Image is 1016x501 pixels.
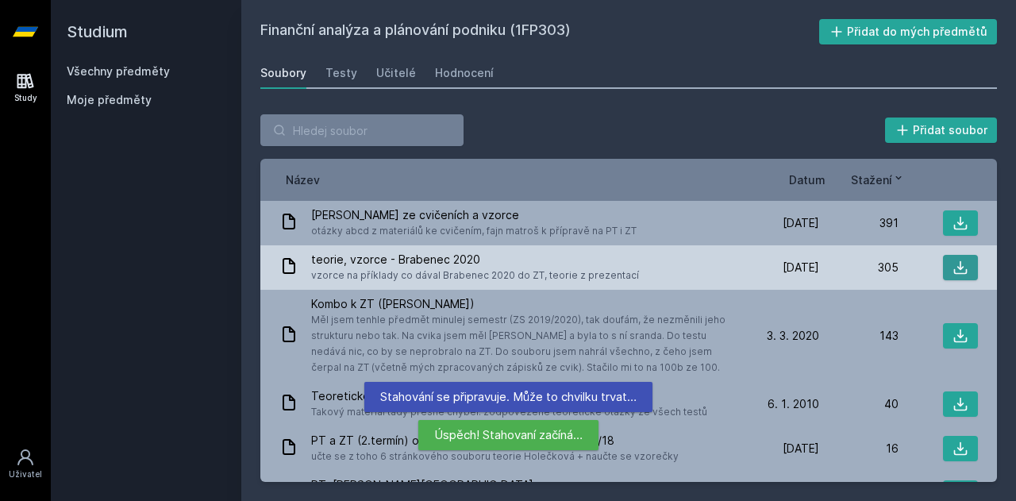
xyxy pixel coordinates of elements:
a: Testy [325,57,357,89]
span: 3. 3. 2020 [767,328,819,344]
span: Moje předměty [67,92,152,108]
button: Přidat soubor [885,118,998,143]
div: 305 [819,260,899,276]
span: otázky abcd z materiálů ke cvičením, fajn matroš k přípravě na PT i ZT [311,223,637,239]
h2: Finanční analýza a plánování podniku (1FP303) [260,19,819,44]
span: PT, [PERSON_NAME][GEOGRAPHIC_DATA] [311,477,533,493]
span: PT a ZT (2.termín) od [DEMOGRAPHIC_DATA] ZS 2017/18 [311,433,679,449]
button: Název [286,171,320,188]
div: Uživatel [9,468,42,480]
div: Soubory [260,65,306,81]
a: Hodnocení [435,57,494,89]
div: Hodnocení [435,65,494,81]
div: Testy [325,65,357,81]
span: vzorce na příklady co dával Brabenec 2020 do ZT, teorie z prezentací [311,268,639,283]
button: Datum [789,171,825,188]
div: Stahování se připravuje. Může to chvilku trvat… [364,382,652,412]
a: Všechny předměty [67,64,170,78]
a: Study [3,64,48,112]
div: Úspěch! Stahovaní začíná… [418,420,598,450]
button: Stažení [851,171,905,188]
span: 6. 1. 2010 [768,396,819,412]
span: [PERSON_NAME] ze cvičeních a vzorce [311,207,637,223]
span: Kombo k ZT ([PERSON_NAME]) [311,296,733,312]
div: Study [14,92,37,104]
div: 391 [819,215,899,231]
div: 40 [819,396,899,412]
span: Stažení [851,171,892,188]
a: Soubory [260,57,306,89]
span: teorie, vzorce - Brabenec 2020 [311,252,639,268]
span: [DATE] [783,260,819,276]
div: Učitelé [376,65,416,81]
span: [DATE] [783,441,819,457]
div: 143 [819,328,899,344]
span: [DATE] [783,215,819,231]
a: Uživatel [3,440,48,488]
div: 16 [819,441,899,457]
span: Teoretické otázky ze všech testů zpracované. Stačí k testu!!! [311,388,707,404]
span: Takový materiál tady přesně chyběl: zodpovězené teoretické otázky ze všech testů [311,404,707,420]
input: Hledej soubor [260,114,464,146]
span: Měl jsem tenhle předmět minulej semestr (ZS 2019/2020), tak doufám, že nezměnili jeho strukturu n... [311,312,733,376]
button: Přidat do mých předmětů [819,19,998,44]
span: učte se z toho 6 stránkového souboru teorie Holečková + naučte se vzorečky [311,449,679,464]
a: Učitelé [376,57,416,89]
